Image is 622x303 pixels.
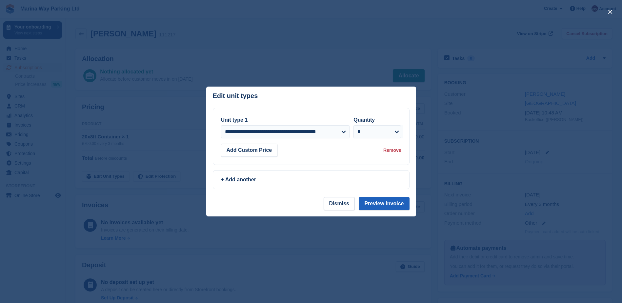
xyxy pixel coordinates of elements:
button: Add Custom Price [221,144,278,157]
button: Dismiss [324,197,355,210]
a: + Add another [213,170,410,189]
div: Remove [383,147,401,154]
p: Edit unit types [213,92,258,100]
button: close [605,7,615,17]
label: Quantity [353,117,375,123]
div: + Add another [221,176,401,184]
label: Unit type 1 [221,117,248,123]
button: Preview Invoice [359,197,409,210]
